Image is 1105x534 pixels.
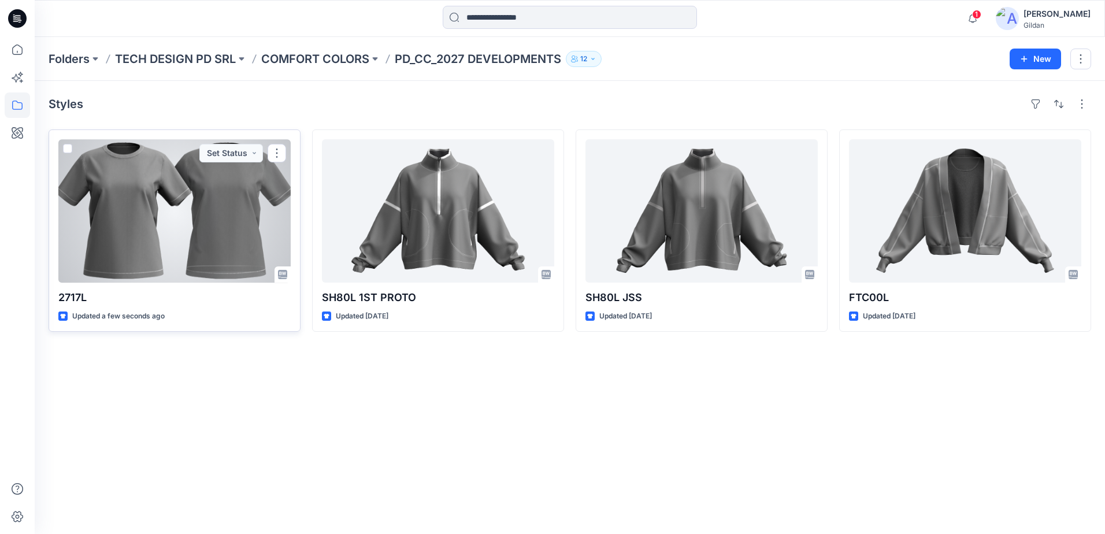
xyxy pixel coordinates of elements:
span: 1 [972,10,981,19]
button: 12 [566,51,602,67]
a: SH80L JSS [585,139,818,283]
p: Updated [DATE] [599,310,652,322]
button: New [1010,49,1061,69]
p: Updated a few seconds ago [72,310,165,322]
p: 12 [580,53,587,65]
p: 2717L [58,290,291,306]
a: FTC00L [849,139,1081,283]
div: Gildan [1024,21,1091,29]
a: Folders [49,51,90,67]
p: PD_CC_2027 DEVELOPMENTS [395,51,561,67]
a: 2717L [58,139,291,283]
img: avatar [996,7,1019,30]
a: COMFORT COLORS [261,51,369,67]
h4: Styles [49,97,83,111]
a: TECH DESIGN PD SRL [115,51,236,67]
p: Updated [DATE] [336,310,388,322]
p: Updated [DATE] [863,310,915,322]
a: SH80L 1ST PROTO [322,139,554,283]
p: FTC00L [849,290,1081,306]
p: SH80L 1ST PROTO [322,290,554,306]
p: SH80L JSS [585,290,818,306]
div: [PERSON_NAME] [1024,7,1091,21]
